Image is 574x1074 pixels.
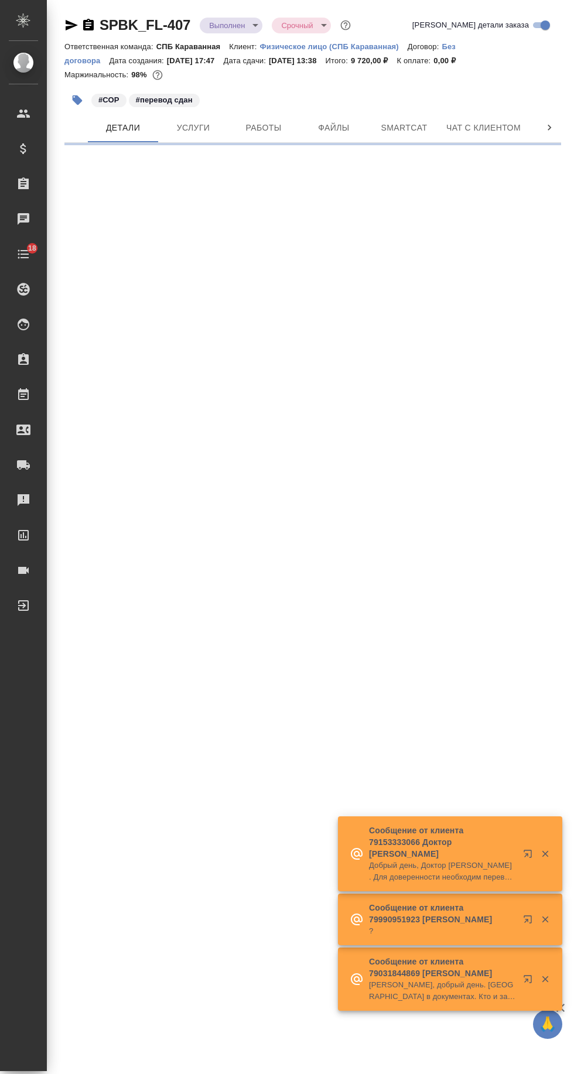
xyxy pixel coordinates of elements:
p: Клиент: [229,42,259,51]
span: Детали [95,121,151,135]
button: Открыть в новой вкладке [516,908,544,936]
span: Работы [235,121,292,135]
p: [DATE] 17:47 [167,56,224,65]
button: Скопировать ссылку для ЯМессенджера [64,18,78,32]
p: 98% [131,70,149,79]
p: К оплате: [397,56,434,65]
span: Услуги [165,121,221,135]
button: Закрыть [533,849,557,859]
button: Скопировать ссылку [81,18,95,32]
span: перевод сдан [128,94,201,104]
p: Сообщение от клиента 79031844869 [PERSON_NAME] [369,956,515,979]
button: Доп статусы указывают на важность/срочность заказа [338,18,353,33]
span: СОР [90,94,128,104]
div: Выполнен [200,18,262,33]
a: Физическое лицо (СПБ Караванная) [260,41,408,51]
p: Договор: [408,42,442,51]
span: 18 [21,242,43,254]
button: Выполнен [206,20,248,30]
p: ? [369,925,515,937]
p: Дата создания: [109,56,166,65]
p: Дата сдачи: [223,56,268,65]
button: Срочный [278,20,316,30]
button: Открыть в новой вкладке [516,842,544,870]
p: [PERSON_NAME], добрый день. [GEOGRAPHIC_DATA] в документах. Кто и за чей счет будет переделывать? [369,979,515,1003]
a: 18 [3,240,44,269]
button: Закрыть [533,914,557,925]
p: #СОР [98,94,119,106]
p: [DATE] 13:38 [269,56,326,65]
span: Чат с клиентом [446,121,521,135]
button: Открыть в новой вкладке [516,967,544,996]
span: Smartcat [376,121,432,135]
a: Без договора [64,41,456,65]
p: Итого: [326,56,351,65]
button: Добавить тэг [64,87,90,113]
p: 0,00 ₽ [433,56,464,65]
span: Файлы [306,121,362,135]
p: 9 720,00 ₽ [351,56,397,65]
p: Физическое лицо (СПБ Караванная) [260,42,408,51]
p: Без договора [64,42,456,65]
p: Сообщение от клиента 79153333066 Доктор [PERSON_NAME] [369,825,515,860]
p: СПБ Караванная [156,42,230,51]
button: 146.00 RUB; [150,67,165,83]
div: Выполнен [272,18,330,33]
a: SPBK_FL-407 [100,17,190,33]
p: #перевод сдан [136,94,193,106]
p: Сообщение от клиента 79990951923 [PERSON_NAME] [369,902,515,925]
span: [PERSON_NAME] детали заказа [412,19,529,31]
p: Маржинальность: [64,70,131,79]
button: Закрыть [533,974,557,984]
p: Добрый день, Доктор [PERSON_NAME] . Для доверенности необходим перевод апостиля [369,860,515,883]
p: Ответственная команда: [64,42,156,51]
